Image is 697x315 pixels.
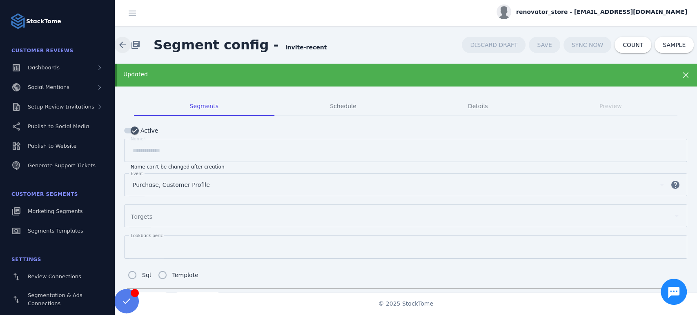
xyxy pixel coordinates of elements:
[139,126,158,135] label: Active
[497,4,511,19] img: profile.jpg
[147,31,285,59] span: Segment config -
[28,84,69,90] span: Social Mentions
[615,37,651,53] button: COUNT
[131,136,143,141] mat-label: Name
[5,118,109,135] a: Publish to Social Media
[28,292,82,306] span: Segmentation & Ads Connections
[663,42,686,48] span: SAMPLE
[26,17,61,26] strong: StackTome
[11,48,73,53] span: Customer Reviews
[28,208,82,214] span: Marketing Segments
[11,257,41,262] span: Settings
[140,270,151,280] label: Sql
[131,233,166,238] mat-label: Lookback period
[5,268,109,286] a: Review Connections
[468,103,488,109] span: Details
[171,270,198,280] label: Template
[190,103,218,109] span: Segments
[124,204,687,235] mat-form-field: Segment targets
[124,173,687,204] mat-form-field: Segment events
[28,123,89,129] span: Publish to Social Media
[5,287,109,312] a: Segmentation & Ads Connections
[497,4,687,19] button: renovator_store - [EMAIL_ADDRESS][DOMAIN_NAME]
[28,162,96,169] span: Generate Support Tickets
[131,40,140,50] mat-icon: library_books
[131,171,145,176] mat-label: Events
[11,191,78,197] span: Customer Segments
[28,104,94,110] span: Setup Review Invitations
[131,213,152,220] mat-label: Targets
[28,143,76,149] span: Publish to Website
[655,37,694,53] button: SAMPLE
[171,292,224,308] button: Template
[285,44,327,51] strong: invite-recent
[516,8,687,16] span: renovator_store - [EMAIL_ADDRESS][DOMAIN_NAME]
[133,180,210,190] span: Purchase, Customer Profile
[28,64,60,71] span: Dashboards
[124,139,687,170] mat-form-field: Segment name
[28,273,81,280] span: Review Connections
[124,267,198,283] mat-radio-group: Segment config type
[123,70,634,79] div: Updated
[623,42,643,48] span: COUNT
[128,292,171,308] button: Group
[131,162,225,170] mat-hint: Name can't be changed after creation
[378,299,433,308] span: © 2025 StackTome
[666,180,685,190] mat-icon: help
[330,103,356,109] span: Schedule
[28,228,83,234] span: Segments Templates
[10,13,26,29] img: Logo image
[5,222,109,240] a: Segments Templates
[5,157,109,175] a: Generate Support Tickets
[5,202,109,220] a: Marketing Segments
[5,137,109,155] a: Publish to Website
